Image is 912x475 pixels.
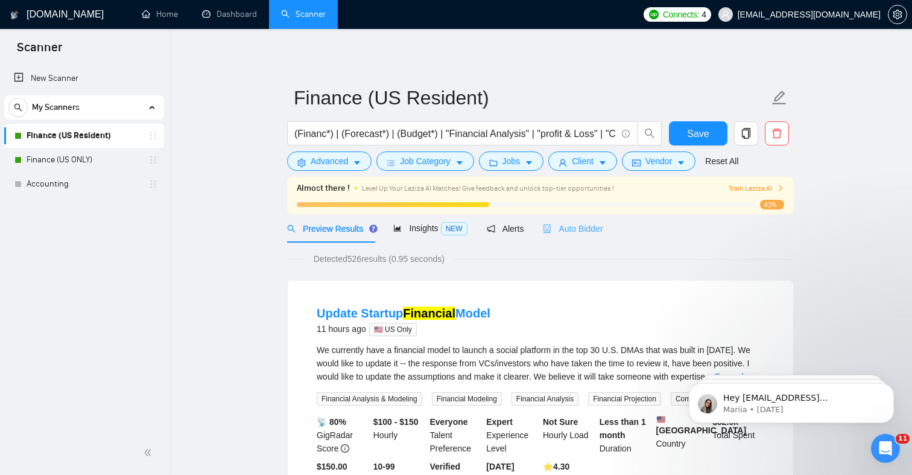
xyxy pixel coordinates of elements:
b: $100 - $150 [373,417,419,427]
span: Save [687,126,709,141]
img: upwork-logo.png [649,10,659,19]
mark: Financial [403,307,455,320]
button: userClientcaret-down [548,151,617,171]
span: Scanner [7,39,72,64]
span: idcard [632,158,641,167]
span: setting [888,10,907,19]
img: 🇺🇸 [657,415,665,424]
span: caret-down [677,158,685,167]
li: New Scanner [4,66,164,91]
span: search [638,128,661,139]
span: right [777,185,784,192]
div: GigRadar Score [314,415,371,455]
b: $150.00 [317,462,347,471]
a: Finance (US Resident) [27,124,141,148]
span: user [721,10,730,19]
span: holder [148,155,158,165]
button: setting [888,5,907,24]
span: Auto Bidder [543,224,603,234]
li: My Scanners [4,95,164,196]
div: Tooltip anchor [368,223,379,234]
div: Hourly Load [540,415,597,455]
iframe: Intercom live chat [871,434,900,463]
span: holder [148,179,158,189]
a: Update StartupFinancialModel [317,307,490,320]
span: Almost there ! [297,182,350,195]
div: 11 hours ago [317,322,490,336]
span: 🇺🇸 US Only [369,323,417,336]
b: Less than 1 month [600,417,646,440]
span: 4 [701,8,706,21]
span: Preview Results [287,224,374,234]
button: folderJobscaret-down [479,151,544,171]
span: Financial Projection [588,392,661,406]
span: Financial Analysis & Modeling [317,392,422,406]
span: caret-down [353,158,361,167]
button: Train Laziza AI [729,183,784,194]
span: Alerts [487,224,524,234]
div: We currently have a financial model to launch a social platform in the top 30 U.S. DMAs that was ... [317,343,764,383]
div: Hourly [371,415,428,455]
input: Search Freelance Jobs... [294,126,616,141]
div: Duration [597,415,654,455]
span: info-circle [622,130,630,138]
div: Country [654,415,711,455]
a: searchScanner [281,9,326,19]
a: Finance (US ONLY) [27,148,141,172]
img: logo [10,5,19,25]
b: 10-99 [373,462,395,471]
span: 11 [896,434,910,444]
span: Client [572,155,594,168]
span: Advanced [311,155,348,168]
span: 42% [760,200,784,209]
span: search [287,225,296,233]
iframe: Intercom notifications message [671,358,912,442]
span: edit [771,90,787,106]
button: delete [765,121,789,145]
span: info-circle [341,444,349,453]
span: double-left [144,447,156,459]
b: [GEOGRAPHIC_DATA] [656,415,747,435]
b: Everyone [430,417,468,427]
button: Save [669,121,727,145]
span: NEW [441,222,467,235]
b: [DATE] [486,462,514,471]
button: settingAdvancedcaret-down [287,151,372,171]
div: Talent Preference [428,415,484,455]
span: robot [543,225,551,233]
span: search [9,103,27,112]
span: Insights [393,223,467,233]
span: Jobs [502,155,521,168]
span: setting [297,158,306,167]
span: delete [765,128,788,139]
span: Financial Modeling [432,392,502,406]
b: Verified [430,462,461,471]
button: search [8,98,28,117]
span: user [559,158,567,167]
span: folder [489,158,498,167]
span: Job Category [400,155,450,168]
span: Level Up Your Laziza AI Matches! Give feedback and unlock top-tier opportunities ! [362,184,614,193]
span: holder [148,131,158,141]
span: area-chart [393,224,402,232]
button: search [638,121,662,145]
span: bars [387,158,395,167]
span: copy [735,128,758,139]
span: Connects: [663,8,699,21]
a: New Scanner [14,66,154,91]
a: dashboardDashboard [202,9,257,19]
b: Expert [486,417,513,427]
span: notification [487,225,495,233]
a: Accounting [27,172,141,196]
span: caret-down [525,158,533,167]
button: copy [734,121,758,145]
a: setting [888,10,907,19]
a: homeHome [142,9,178,19]
span: caret-down [455,158,464,167]
span: We currently have a financial model to launch a social platform in the top 30 U.S. DMAs that was ... [317,345,750,381]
